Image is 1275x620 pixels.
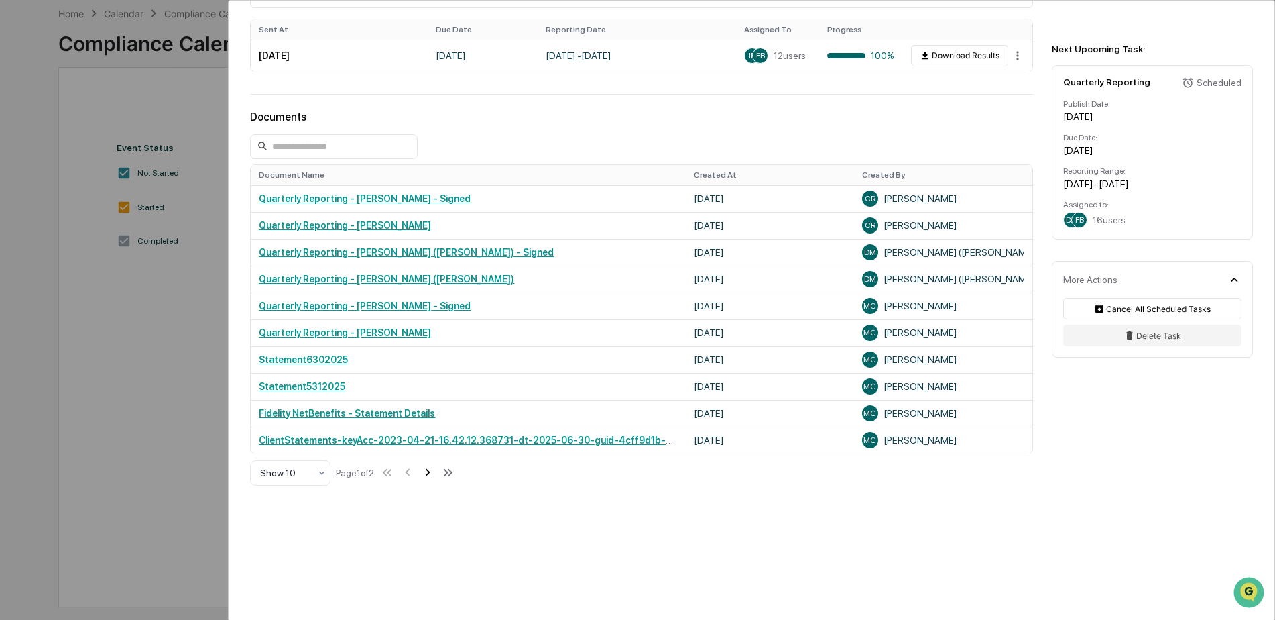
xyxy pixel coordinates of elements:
button: Download Results [911,45,1008,66]
td: [DATE] [686,400,854,427]
div: 100% [827,50,894,61]
div: 🗄️ [97,276,108,287]
span: DA [1066,215,1077,225]
th: Progress [819,19,902,40]
div: Start new chat [60,103,220,116]
a: 🗄️Attestations [92,269,172,293]
span: FB [1075,215,1084,225]
a: Quarterly Reporting - [PERSON_NAME] - Signed [259,301,471,311]
span: 12 users [774,50,806,61]
div: [PERSON_NAME] [862,191,1024,207]
button: Delete Task [1063,325,1241,346]
a: Fidelity NetBenefits - Statement Details [259,408,435,419]
a: Statement5312025 [259,381,345,392]
a: Quarterly Reporting - [PERSON_NAME] - Signed [259,193,471,204]
a: Statement6302025 [259,354,348,365]
div: Quarterly Reporting [1063,76,1150,87]
div: We're available if you need us! [60,116,184,127]
div: [PERSON_NAME] [862,325,1024,341]
div: Page 1 of 2 [336,468,374,478]
a: Powered byPylon [95,332,162,343]
button: Start new chat [228,107,244,123]
button: See all [208,146,244,162]
iframe: Open customer support [1232,576,1268,612]
span: FB [756,51,765,60]
td: [DATE] [251,40,428,72]
th: Assigned To [736,19,819,40]
th: Created At [686,165,854,185]
span: IP [749,51,755,60]
a: 🔎Data Lookup [8,295,90,319]
a: Quarterly Reporting - [PERSON_NAME] ([PERSON_NAME]) [259,274,514,285]
p: How can we help? [13,28,244,50]
div: [DATE] [1063,145,1241,156]
div: Due Date: [1063,133,1241,142]
span: MC [863,435,876,445]
div: [DATE] - [DATE] [1063,178,1241,189]
div: Past conversations [13,149,90,160]
img: Jack Rasmussen [13,206,35,227]
span: MC [863,301,876,311]
a: Quarterly Reporting - [PERSON_NAME] [259,220,431,231]
span: MC [863,328,876,338]
span: Preclearance [27,274,86,288]
span: Attestations [111,274,166,288]
span: [DATE] [119,219,146,229]
span: Data Lookup [27,300,84,313]
td: [DATE] [686,346,854,373]
span: • [125,183,130,193]
div: [PERSON_NAME] [862,405,1024,421]
a: Quarterly Reporting - [PERSON_NAME] ([PERSON_NAME]) - Signed [259,247,554,258]
div: Reporting Range: [1063,166,1241,176]
td: [DATE] [686,373,854,400]
th: Document Name [251,165,686,185]
td: [DATE] [686,266,854,293]
div: [DATE] [1063,111,1241,122]
span: Sep 11 [133,183,161,193]
span: DM [864,248,876,257]
td: [DATE] [428,40,538,72]
span: Pylon [133,333,162,343]
button: Cancel All Scheduled Tasks [1063,298,1241,319]
div: [PERSON_NAME] ([PERSON_NAME]) [862,271,1024,287]
span: MC [863,355,876,364]
td: [DATE] [686,185,854,212]
span: CR [865,221,875,230]
span: MC [863,409,876,418]
img: 8933085812038_c878075ebb4cc5468115_72.jpg [28,103,52,127]
th: Reporting Date [538,19,736,40]
div: Documents [250,111,1033,123]
td: [DATE] [686,319,854,346]
span: [PERSON_NAME] [42,219,109,229]
div: [PERSON_NAME] [862,378,1024,395]
div: Publish Date: [1063,99,1241,109]
td: [DATE] [686,427,854,454]
div: More Actions [1063,274,1117,285]
img: 1746055101610-c473b297-6a78-478c-a979-82029cc54cd1 [27,219,38,230]
a: 🖐️Preclearance [8,269,92,293]
div: [PERSON_NAME] ([PERSON_NAME]) [862,244,1024,260]
div: 🖐️ [13,276,24,287]
div: [PERSON_NAME] [862,298,1024,314]
div: Next Upcoming Task: [1052,44,1253,54]
div: [PERSON_NAME] [862,432,1024,448]
span: [PERSON_NAME] (C) [42,183,123,193]
th: Created By [854,165,1032,185]
td: [DATE] [686,239,854,266]
th: Sent At [251,19,428,40]
span: CR [865,194,875,203]
th: Due Date [428,19,538,40]
span: DM [864,274,876,284]
td: [DATE] - [DATE] [538,40,736,72]
div: Scheduled [1197,77,1241,88]
td: [DATE] [686,293,854,319]
div: [PERSON_NAME] [862,352,1024,368]
td: [DATE] [686,212,854,239]
a: ClientStatements-keyAcc-2023-04-21-16.42.12.368731-dt-2025-06-30-guid-4cff9d1b-5373-4530-acca-60e... [259,435,816,446]
div: [PERSON_NAME] [862,217,1024,234]
span: MC [863,382,876,391]
img: DeeAnn Dempsey (C) [13,170,35,191]
div: 🔎 [13,301,24,312]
